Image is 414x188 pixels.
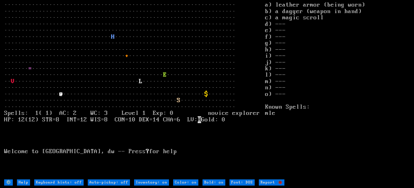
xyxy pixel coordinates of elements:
[139,78,142,85] font: L
[229,179,255,186] input: Font: DOS
[265,2,410,178] stats: a) leather armor (being worn) b) a dagger (weapon in hand) c) a magic scroll d) --- e) --- f) ---...
[11,78,15,85] font: V
[259,179,284,186] input: Report 🐞
[177,97,180,104] font: S
[4,2,265,178] larn: ··································································· ·····························...
[34,179,84,186] input: Keyboard hints: off
[205,91,208,98] font: $
[173,179,198,186] input: Color: on
[28,65,32,72] font: =
[17,179,30,186] input: Help
[146,148,149,155] b: ?
[59,91,63,98] font: @
[125,52,129,59] font: +
[4,179,13,186] input: ⚙️
[111,33,115,40] font: H
[88,179,130,186] input: Auto-pickup: off
[203,179,225,186] input: Bold: on
[163,71,167,78] font: E
[198,116,201,123] mark: H
[134,179,169,186] input: Inventory: on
